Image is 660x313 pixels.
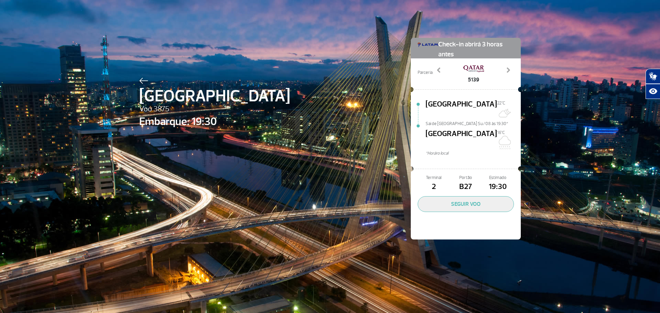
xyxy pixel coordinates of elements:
span: *Horáro local [426,150,521,157]
span: Estimado [482,175,514,181]
span: Sai de [GEOGRAPHIC_DATA] Su/08 às 19:30* [426,121,521,125]
img: Nublado [497,136,511,149]
span: Terminal [418,175,450,181]
span: Parceria: [418,69,433,76]
span: Embarque: 19:30 [139,113,290,130]
div: Plugin de acessibilidade da Hand Talk. [646,69,660,99]
span: 5139 [463,76,484,84]
button: Abrir tradutor de língua de sinais. [646,69,660,84]
span: 22°C [497,100,505,106]
span: [GEOGRAPHIC_DATA] [139,84,290,109]
span: [GEOGRAPHIC_DATA] [426,99,497,121]
span: 19:30 [482,181,514,193]
img: Muitas nuvens [497,106,511,120]
span: 16°C [497,130,505,135]
button: SEGUIR VOO [418,196,514,212]
button: Abrir recursos assistivos. [646,84,660,99]
span: 2 [418,181,450,193]
span: B27 [450,181,482,193]
span: [GEOGRAPHIC_DATA] [426,128,497,150]
span: Check-in abrirá 3 horas antes [438,38,514,59]
span: Voo 3875 [139,103,290,115]
span: Portão [450,175,482,181]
